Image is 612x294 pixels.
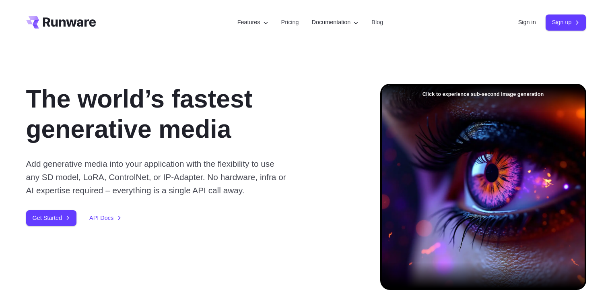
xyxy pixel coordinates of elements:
[26,210,77,226] a: Get Started
[546,14,586,30] a: Sign up
[26,157,289,197] p: Add generative media into your application with the flexibility to use any SD model, LoRA, Contro...
[26,84,354,144] h1: The world’s fastest generative media
[281,18,299,27] a: Pricing
[518,18,536,27] a: Sign in
[26,16,96,29] a: Go to /
[237,18,268,27] label: Features
[312,18,359,27] label: Documentation
[371,18,383,27] a: Blog
[89,213,122,223] a: API Docs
